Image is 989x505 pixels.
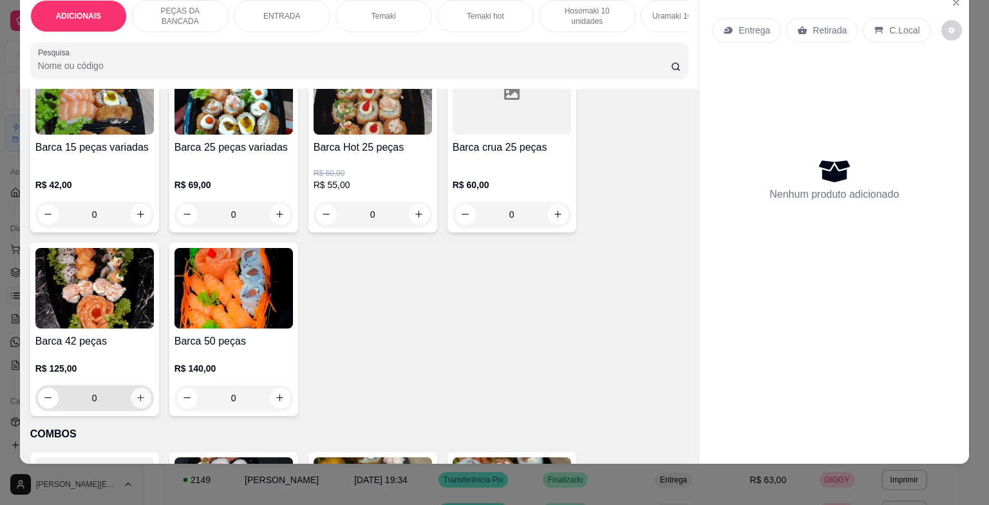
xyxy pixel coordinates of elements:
[35,178,154,191] p: R$ 42,00
[467,11,504,21] p: Temaki hot
[35,140,154,155] h4: Barca 15 peças variadas
[131,388,151,408] button: increase-product-quantity
[55,11,101,21] p: ADICIONAIS
[270,388,290,408] button: increase-product-quantity
[889,24,919,37] p: C.Local
[739,24,770,37] p: Entrega
[30,426,689,442] p: COMBOS
[314,168,432,178] p: R$ 60,00
[143,6,218,26] p: PEÇAS DA BANCADA
[177,204,198,225] button: decrease-product-quantity
[174,362,293,375] p: R$ 140,00
[372,11,396,21] p: Temaki
[35,334,154,349] h4: Barca 42 peças
[548,204,569,225] button: increase-product-quantity
[35,248,154,329] img: product-image
[550,6,625,26] p: Hosomaki 10 unidades
[314,54,432,135] img: product-image
[316,204,337,225] button: decrease-product-quantity
[177,388,198,408] button: decrease-product-quantity
[174,140,293,155] h4: Barca 25 peças variadas
[174,54,293,135] img: product-image
[38,388,59,408] button: decrease-product-quantity
[941,20,962,41] button: decrease-product-quantity
[38,59,671,72] input: Pesquisa
[38,47,74,58] label: Pesquisa
[263,11,300,21] p: ENTRADA
[455,204,476,225] button: decrease-product-quantity
[652,11,725,21] p: Uramaki 10 unidades
[270,204,290,225] button: increase-product-quantity
[409,204,429,225] button: increase-product-quantity
[35,54,154,135] img: product-image
[174,248,293,329] img: product-image
[35,362,154,375] p: R$ 125,00
[453,140,571,155] h4: Barca crua 25 peças
[453,178,571,191] p: R$ 60,00
[769,187,899,202] p: Nenhum produto adicionado
[131,204,151,225] button: increase-product-quantity
[813,24,847,37] p: Retirada
[314,178,432,191] p: R$ 55,00
[38,204,59,225] button: decrease-product-quantity
[174,178,293,191] p: R$ 69,00
[174,334,293,349] h4: Barca 50 peças
[314,140,432,155] h4: Barca Hot 25 peças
